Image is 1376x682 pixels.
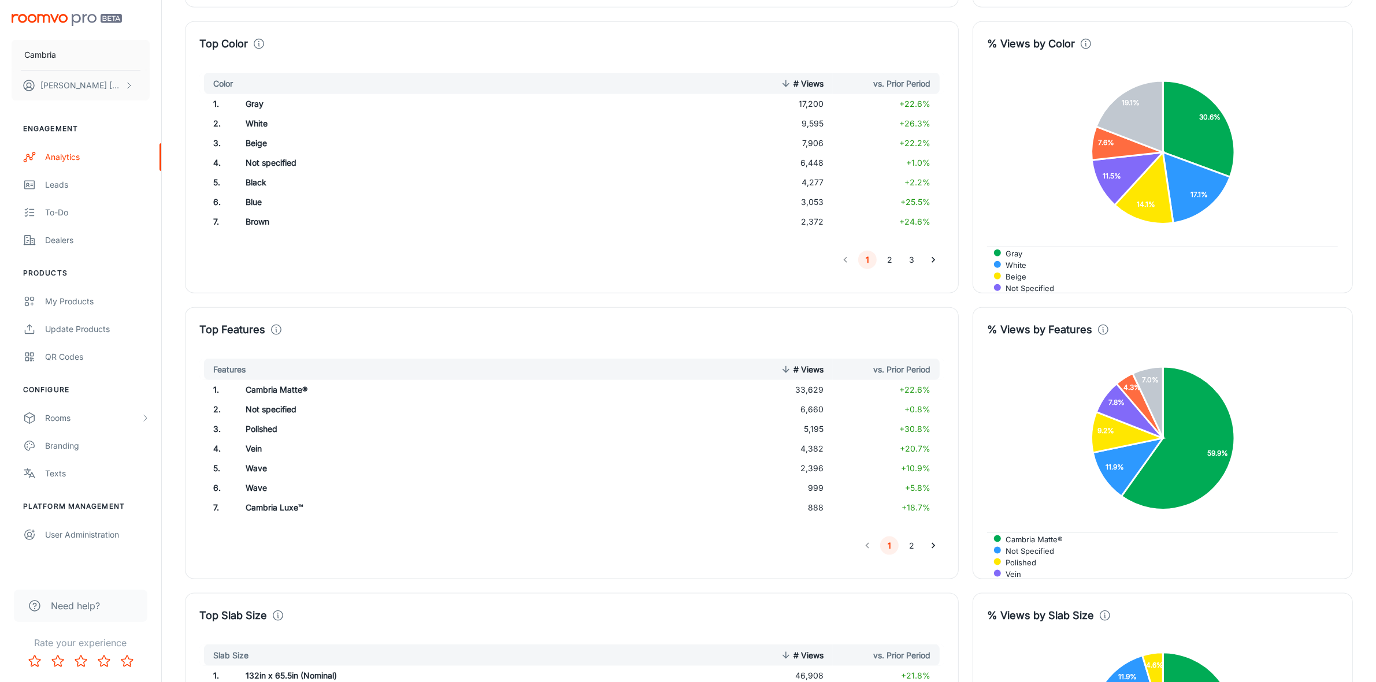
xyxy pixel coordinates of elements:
[45,295,150,308] div: My Products
[12,14,122,26] img: Roomvo PRO Beta
[199,439,236,459] td: 4 .
[45,323,150,336] div: Update Products
[899,118,930,128] span: +26.3%
[721,498,833,517] td: 888
[116,650,139,673] button: Rate 5 star
[40,79,122,92] p: [PERSON_NAME] [PERSON_NAME]
[778,77,824,91] span: # Views
[904,177,930,187] span: +2.2%
[45,178,150,191] div: Leads
[858,251,877,269] button: page 1
[199,322,265,338] h4: Top Features
[199,114,236,133] td: 2 .
[721,439,833,459] td: 4,382
[213,77,248,91] span: Color
[899,424,930,434] span: +30.8%
[899,217,930,226] span: +24.6%
[46,650,69,673] button: Rate 2 star
[45,151,150,163] div: Analytics
[236,478,572,498] td: Wave
[199,133,236,153] td: 3 .
[997,546,1054,556] span: Not specified
[721,153,833,173] td: 6,448
[721,192,833,212] td: 3,053
[51,599,100,613] span: Need help?
[721,173,833,192] td: 4,277
[199,153,236,173] td: 4 .
[213,363,261,377] span: Features
[45,412,140,424] div: Rooms
[778,649,824,662] span: # Views
[92,650,116,673] button: Rate 4 star
[236,380,572,400] td: Cambria Matte®
[69,650,92,673] button: Rate 3 star
[24,49,56,61] p: Cambria
[987,322,1092,338] h4: % Views by Features
[236,400,572,419] td: Not specified
[902,502,930,512] span: +18.7%
[236,212,572,232] td: Brown
[987,36,1075,52] h4: % Views by Color
[904,404,930,414] span: +0.8%
[834,251,944,269] nav: pagination navigation
[45,234,150,247] div: Dealers
[236,94,572,114] td: Gray
[236,173,572,192] td: Black
[721,133,833,153] td: 7,906
[880,251,899,269] button: Go to page 2
[778,363,824,377] span: # Views
[905,483,930,493] span: +5.8%
[45,467,150,480] div: Texts
[45,206,150,219] div: To-do
[9,636,152,650] p: Rate your experience
[236,419,572,439] td: Polished
[236,498,572,517] td: Cambria Luxe™
[856,536,944,555] nav: pagination navigation
[236,439,572,459] td: Vein
[12,40,150,70] button: Cambria
[199,36,248,52] h4: Top Color
[199,400,236,419] td: 2 .
[236,459,572,478] td: ​Wave
[236,133,572,153] td: Beige
[997,260,1026,270] span: White
[997,248,1022,259] span: Gray
[901,670,930,680] span: +21.8%
[721,400,833,419] td: 6,660
[997,569,1021,579] span: Vein
[199,212,236,232] td: 7 .
[721,94,833,114] td: 17,200
[199,192,236,212] td: 6 .
[199,419,236,439] td: 3 .
[45,439,150,452] div: Branding
[721,212,833,232] td: 2,372
[199,173,236,192] td: 5 .
[997,534,1063,545] span: Cambria Matte®
[236,192,572,212] td: Blue
[902,536,921,555] button: Go to page 2
[721,419,833,439] td: 5,195
[199,459,236,478] td: 5 .
[199,478,236,498] td: 6 .
[721,380,833,400] td: 33,629
[12,70,150,100] button: [PERSON_NAME] [PERSON_NAME]
[899,99,930,109] span: +22.6%
[199,380,236,400] td: 1 .
[213,649,264,662] span: Slab Size
[721,459,833,478] td: 2,396
[902,251,921,269] button: Go to page 3
[721,114,833,133] td: 9,595
[901,463,930,473] span: +10.9%
[899,385,930,394] span: +22.6%
[899,138,930,148] span: +22.2%
[45,528,150,541] div: User Administration
[997,283,1054,293] span: Not specified
[199,94,236,114] td: 1 .
[858,649,930,662] span: vs. Prior Period
[236,114,572,133] td: White
[23,650,46,673] button: Rate 1 star
[199,498,236,517] td: 7 .
[880,536,899,555] button: page 1
[924,536,943,555] button: Go to next page
[858,77,930,91] span: vs. Prior Period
